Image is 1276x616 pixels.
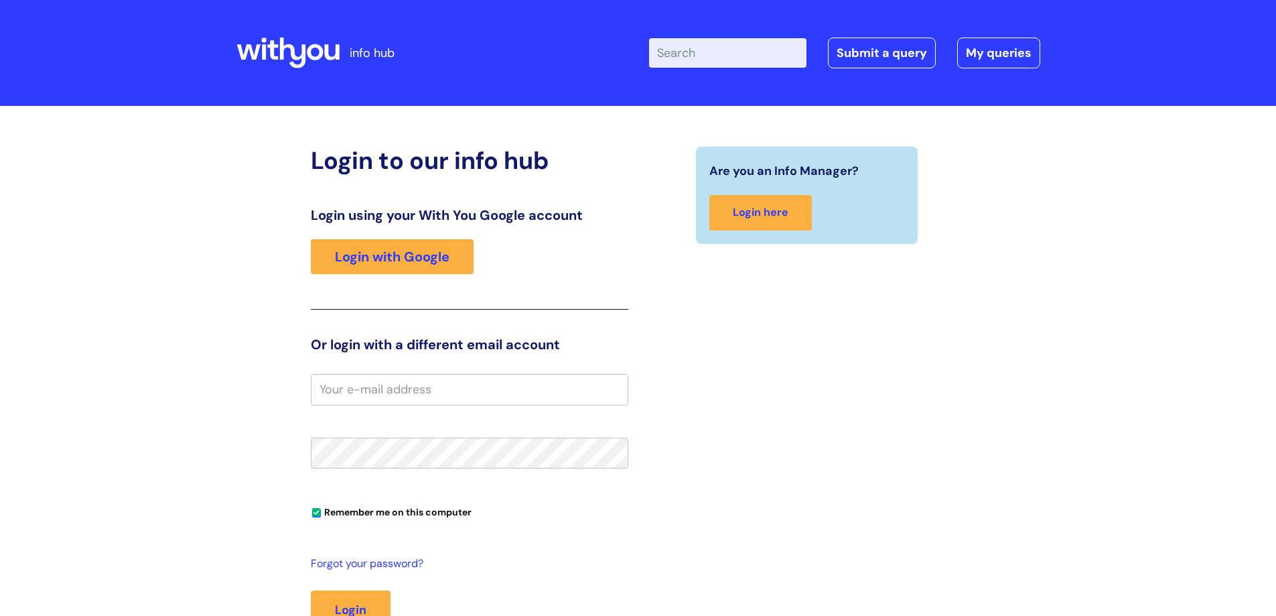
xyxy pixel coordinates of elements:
h2: Login to our info hub [311,146,628,175]
a: Submit a query [828,38,936,68]
label: Remember me on this computer [311,503,472,518]
span: Are you an Info Manager? [709,160,859,182]
input: Search [649,38,806,68]
p: info hub [350,42,395,64]
h3: Login using your With You Google account [311,207,628,223]
a: My queries [957,38,1040,68]
a: Login here [709,195,812,231]
h3: Or login with a different email account [311,336,628,353]
a: Login with Google [311,239,474,274]
a: Forgot your password? [311,554,622,574]
div: You can uncheck this option if you're logging in from a shared device [311,501,628,522]
input: Your e-mail address [311,374,628,405]
input: Remember me on this computer [312,509,321,517]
